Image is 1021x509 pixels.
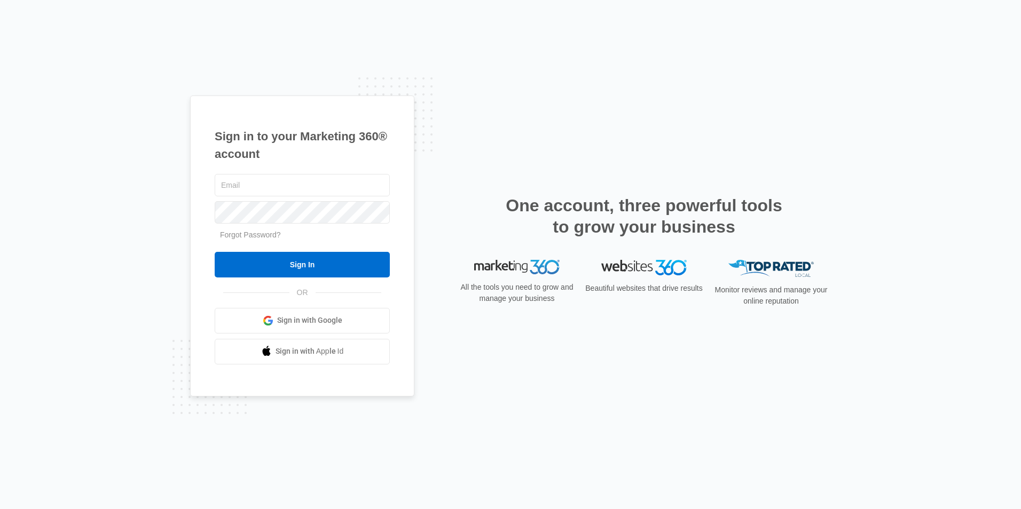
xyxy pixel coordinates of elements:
[584,283,704,294] p: Beautiful websites that drive results
[215,174,390,196] input: Email
[601,260,687,275] img: Websites 360
[728,260,814,277] img: Top Rated Local
[276,346,344,357] span: Sign in with Apple Id
[711,284,831,307] p: Monitor reviews and manage your online reputation
[474,260,560,275] img: Marketing 360
[215,252,390,277] input: Sign In
[502,195,786,237] h2: One account, three powerful tools to grow your business
[220,230,281,239] a: Forgot Password?
[277,315,342,326] span: Sign in with Google
[289,287,316,298] span: OR
[215,128,390,163] h1: Sign in to your Marketing 360® account
[457,282,577,304] p: All the tools you need to grow and manage your business
[215,308,390,333] a: Sign in with Google
[215,339,390,364] a: Sign in with Apple Id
